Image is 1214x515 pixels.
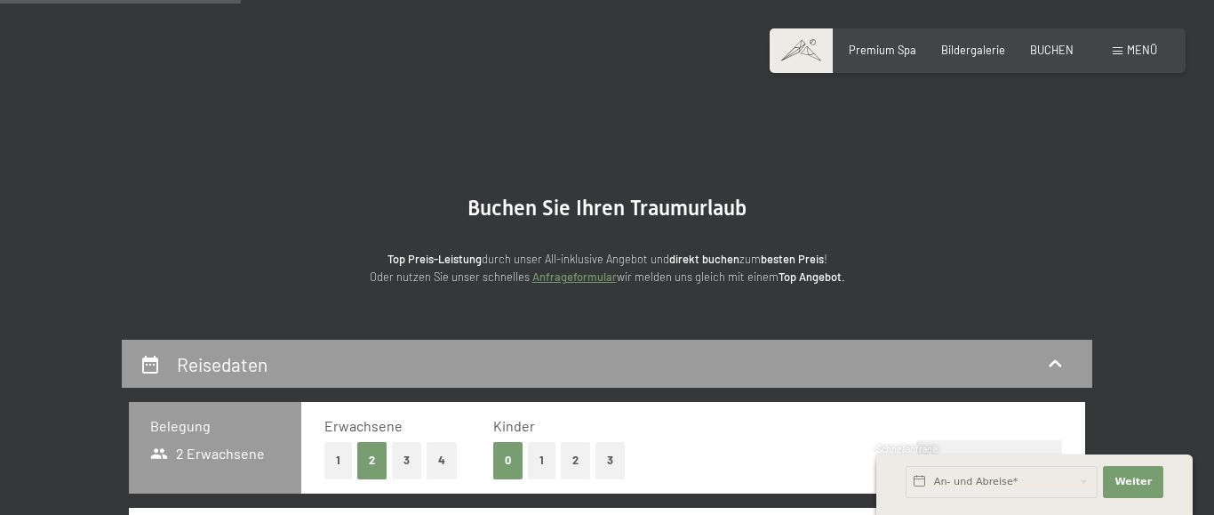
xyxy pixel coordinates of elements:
button: 1 [528,442,555,479]
button: 3 [595,442,625,479]
h2: Reisedaten [177,353,268,375]
button: 4 [427,442,457,479]
a: Anfrageformular [532,270,617,284]
strong: direkt buchen [669,252,739,266]
span: Buchen Sie Ihren Traumurlaub [467,196,747,221]
button: Zimmer hinzufügen [916,440,1061,479]
span: Erwachsene [324,417,403,434]
h3: Belegung [150,416,280,436]
a: Bildergalerie [941,43,1005,57]
strong: Top Angebot. [779,270,845,284]
span: Weiter [1114,475,1152,489]
button: Weiter [1103,466,1163,498]
strong: besten Preis [761,252,824,266]
strong: Top Preis-Leistung [387,252,482,266]
a: Premium Spa [849,43,916,57]
button: 2 [357,442,387,479]
span: Schnellanfrage [876,444,938,455]
span: Kinder [493,417,535,434]
button: 0 [493,442,523,479]
button: 2 [561,442,590,479]
a: BUCHEN [1030,43,1074,57]
button: 1 [324,442,352,479]
button: 3 [392,442,421,479]
p: durch unser All-inklusive Angebot und zum ! Oder nutzen Sie unser schnelles wir melden uns gleich... [252,250,962,286]
span: 2 Erwachsene [150,444,265,463]
span: Menü [1127,43,1157,57]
